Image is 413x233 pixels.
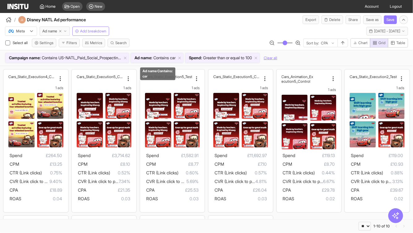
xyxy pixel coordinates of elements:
button: Ad name [40,27,70,36]
button: [DATE] - [DATE] [366,27,408,35]
h2: Cars_Static_Execution5_Control [77,74,124,79]
span: 0.88% [383,169,403,177]
div: Ad name:Containscar [131,53,183,63]
img: Logo [7,4,28,9]
h2: Cars_Static_Execution4_Control [8,74,56,79]
span: / [14,17,16,23]
span: 0.04 [21,195,62,202]
span: 3.13% [393,178,403,185]
div: Campaign name:ContainsUS-NATL_Paid_Social_Prospecting_Interests_Sales_Disney_Properties_July25 [5,53,129,63]
span: Contains [42,55,57,61]
span: Chart [358,40,368,45]
span: CPM [10,161,19,167]
span: 0.75% [42,169,62,177]
span: CTR (Link clicks) [78,170,110,175]
button: Table [388,38,408,48]
span: £25.53 [155,186,198,194]
span: £18.89 [18,186,62,194]
button: Chart [351,38,370,48]
span: £39.67 [359,186,403,194]
span: £8.77 [156,160,198,168]
span: Home [46,4,56,9]
span: 7.34% [119,178,130,185]
span: CTR (Link clicks) [146,170,178,175]
span: 9.40% [49,178,62,185]
span: Spend [10,153,22,158]
button: Delete [321,15,343,24]
button: Grid [370,38,388,48]
div: 1 ads [77,85,131,90]
button: Save [384,15,397,24]
span: 5.69% [186,178,198,185]
span: New [95,4,103,9]
span: Search [115,40,127,45]
button: Filters [59,39,80,47]
span: car [143,74,173,79]
div: 1-10 of 10 [373,224,390,229]
span: CPM [146,161,156,167]
span: £3,714.62 [91,152,130,159]
span: ROAS [78,196,90,201]
span: Ad name : [134,55,152,61]
span: Sort by: [306,41,319,46]
span: £264.50 [22,152,62,159]
span: ROAS [146,196,158,201]
span: Settings [40,40,53,45]
span: CPA [146,187,155,193]
span: CPA [78,187,86,193]
div: 1 ads [145,85,200,90]
span: £10.93 [360,160,403,168]
span: Add breakdown [80,29,106,34]
h4: Disney NATL Ad performance [27,17,103,23]
div: Disney NATL Ad performance [18,16,103,23]
span: CVR (Link click to purchase) [10,179,64,184]
span: Spend [78,153,91,158]
span: CVR (Link click to purchase) [351,179,405,184]
span: £1,582.91 [159,152,198,159]
span: £8.10 [87,160,130,168]
div: 1 ads [8,85,63,90]
span: US-NATL_Paid_Social_Prospecting_Interests_Sales_Disney_Properties_July25 [58,55,121,61]
button: Export [303,15,319,24]
span: Contains [153,55,169,61]
span: CVR (Link click to purchase) [146,179,200,184]
span: 0.60% [178,169,198,177]
span: Open [71,4,80,9]
span: CPM [78,161,87,167]
span: 0.02 [363,195,403,202]
button: Settings [32,39,56,47]
button: Save as [363,15,381,24]
button: / [5,16,16,23]
div: Spend:Greater than or equal to100 [185,53,260,63]
span: Table [396,40,405,45]
span: Ad name [42,29,57,34]
button: Search [108,39,130,47]
span: CPA [10,187,18,193]
button: Metrics [82,39,105,47]
span: 0.03 [158,195,198,202]
span: CVR (Link click to purchase) [78,179,132,184]
span: ROAS [10,196,21,201]
span: 0.03 [90,195,130,202]
button: Add breakdown [72,27,109,36]
span: CTR (Link clicks) [10,170,42,175]
span: Campaign name : [9,55,40,61]
span: Select all [13,40,29,45]
div: 1 ads [350,85,404,90]
span: £119.00 [364,152,403,159]
span: Spend : [189,55,202,61]
span: 0.52% [110,169,130,177]
span: £13.25 [19,160,62,168]
span: [DATE] - [DATE] [374,29,400,34]
span: £21.35 [86,186,130,194]
span: Spend [146,153,159,158]
span: Grid [378,40,385,45]
span: Ad name Contains : [143,69,173,74]
h2: Cars_Static_Execution2_Test [350,74,397,79]
span: car [170,55,176,61]
button: Share [346,15,361,24]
